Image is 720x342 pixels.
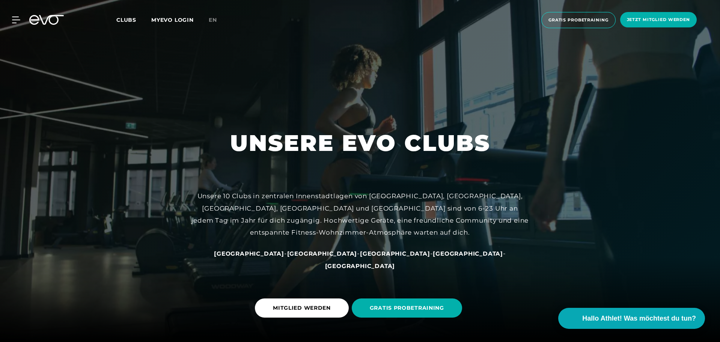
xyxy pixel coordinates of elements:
[151,17,194,23] a: MYEVO LOGIN
[352,293,465,323] a: GRATIS PROBETRAINING
[191,247,529,272] div: - - - -
[273,304,331,312] span: MITGLIED WERDEN
[209,16,226,24] a: en
[116,16,151,23] a: Clubs
[433,250,503,257] a: [GEOGRAPHIC_DATA]
[191,190,529,238] div: Unsere 10 Clubs in zentralen Innenstadtlagen von [GEOGRAPHIC_DATA], [GEOGRAPHIC_DATA], [GEOGRAPHI...
[360,250,430,257] a: [GEOGRAPHIC_DATA]
[618,12,699,28] a: Jetzt Mitglied werden
[287,250,357,257] a: [GEOGRAPHIC_DATA]
[539,12,618,28] a: Gratis Probetraining
[116,17,136,23] span: Clubs
[325,262,395,270] a: [GEOGRAPHIC_DATA]
[627,17,690,23] span: Jetzt Mitglied werden
[582,313,696,324] span: Hallo Athlet! Was möchtest du tun?
[558,308,705,329] button: Hallo Athlet! Was möchtest du tun?
[214,250,284,257] a: [GEOGRAPHIC_DATA]
[209,17,217,23] span: en
[255,293,352,323] a: MITGLIED WERDEN
[548,17,609,23] span: Gratis Probetraining
[370,304,444,312] span: GRATIS PROBETRAINING
[230,128,490,158] h1: UNSERE EVO CLUBS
